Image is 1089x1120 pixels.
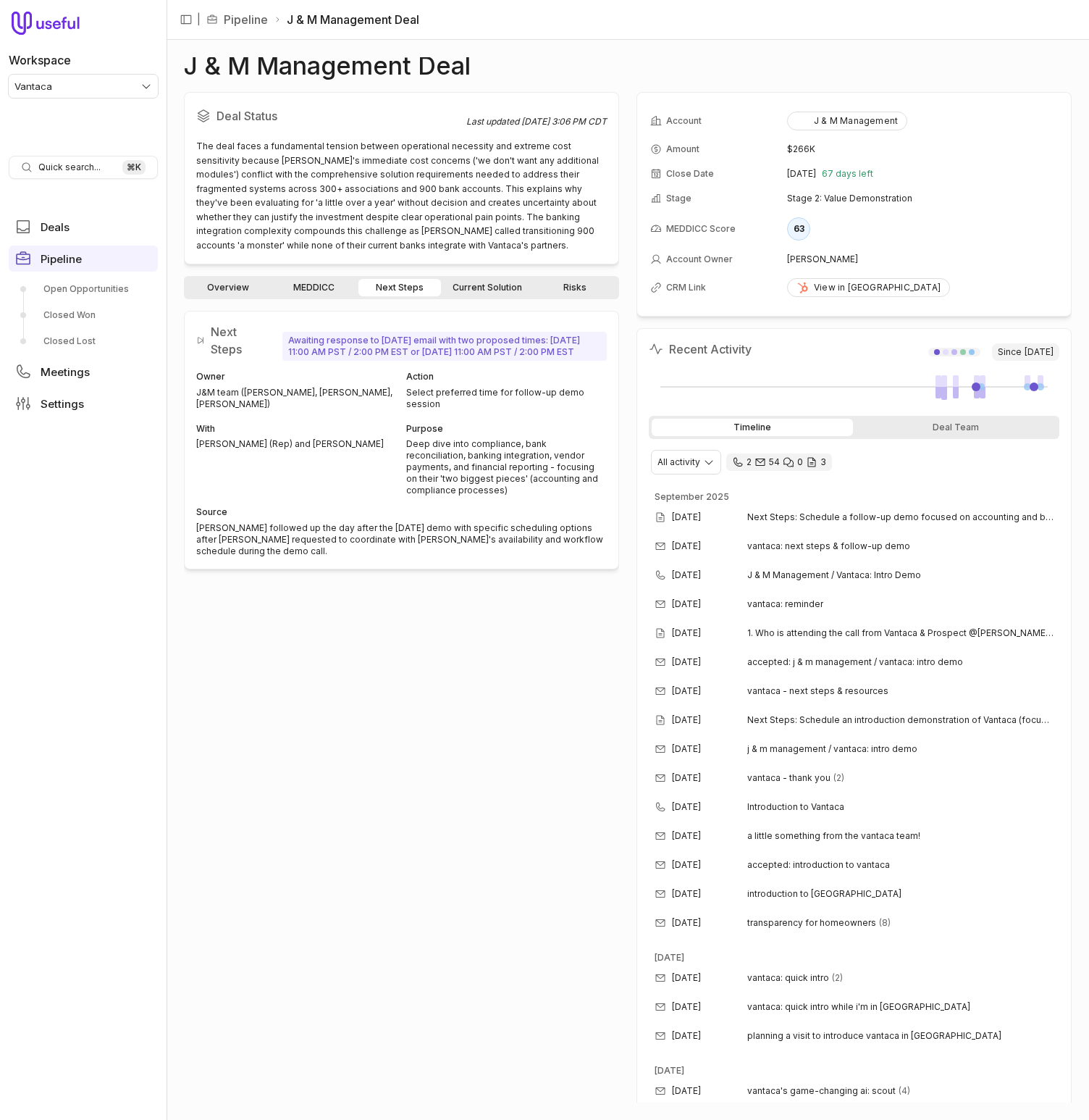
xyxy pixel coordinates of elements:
[274,11,419,28] li: J & M Management Deal
[672,569,701,581] time: [DATE]
[672,685,701,697] time: [DATE]
[747,859,890,871] span: accepted: introduction to vantaca
[272,279,355,296] a: MEDDICC
[672,859,701,871] time: [DATE]
[122,160,146,175] kbd: ⌘ K
[9,359,158,385] a: Meetings
[196,369,398,384] div: Owner
[796,282,941,293] div: View in [GEOGRAPHIC_DATA]
[787,187,1058,210] td: Stage 2: Value Demonstration
[41,254,82,264] span: Pipeline
[672,1001,701,1013] time: [DATE]
[747,772,831,784] span: vantaca - thank you
[672,656,701,668] time: [DATE]
[747,1030,1001,1042] span: planning a visit to introduce vantaca in [GEOGRAPHIC_DATA]
[196,505,607,519] div: Source
[358,279,441,296] a: Next Steps
[747,888,901,900] span: introduction to [GEOGRAPHIC_DATA]
[666,254,733,265] span: Account Owner
[1025,346,1054,358] time: [DATE]
[747,1085,896,1097] span: vantaca's game-changing ai: scout
[747,917,876,929] span: transparency for homeowners
[787,278,950,297] a: View in [GEOGRAPHIC_DATA]
[666,168,714,180] span: Close Date
[196,387,398,410] div: J&M team ([PERSON_NAME], [PERSON_NAME], [PERSON_NAME])
[747,685,888,697] span: vantaca - next steps & resources
[666,115,702,127] span: Account
[196,522,607,557] div: [PERSON_NAME] followed up the day after the [DATE] demo with specific scheduling options after [P...
[747,511,1054,523] span: Next Steps: Schedule a follow-up demo focused on accounting and banking integration. Proposed tim...
[655,491,729,502] time: September 2025
[41,222,70,233] span: Deals
[38,162,101,173] span: Quick search...
[9,277,158,301] a: Open Opportunities
[521,116,607,127] time: [DATE] 3:06 PM CDT
[672,540,701,552] time: [DATE]
[672,511,701,523] time: [DATE]
[747,1001,970,1013] span: vantaca: quick intro while i'm in [GEOGRAPHIC_DATA]
[787,217,810,241] div: 63
[726,454,832,471] div: 2 calls and 54 email threads
[406,369,607,384] div: Action
[787,248,1058,271] td: [PERSON_NAME]
[9,304,158,327] a: Closed Won
[666,223,736,235] span: MEDDICC Score
[196,104,466,128] h2: Deal Status
[672,598,701,610] time: [DATE]
[747,569,1036,581] span: J & M Management / Vantaca: Intro Demo
[747,972,829,984] span: vantaca: quick intro
[672,743,701,755] time: [DATE]
[175,9,197,30] button: Collapse sidebar
[796,115,898,127] div: J & M Management
[466,116,607,128] div: Last updated
[833,772,844,784] span: 2 emails in thread
[822,168,873,180] span: 67 days left
[196,422,398,436] div: With
[534,279,616,296] a: Risks
[747,627,1054,639] span: 1. Who is attending the call from Vantaca & Prospect @[PERSON_NAME] , @[PERSON_NAME] and [PERSON_...
[672,888,701,900] time: [DATE]
[672,1085,701,1097] time: [DATE]
[187,279,269,296] a: Overview
[747,830,920,842] span: a little something from the vantaca team!
[649,340,752,358] h2: Recent Activity
[856,419,1057,436] div: Deal Team
[747,801,1036,813] span: Introduction to Vantaca
[224,11,268,28] a: Pipeline
[444,279,531,296] a: Current Solution
[9,390,158,417] a: Settings
[41,367,90,377] span: Meetings
[9,51,71,69] label: Workspace
[787,112,907,130] button: J & M Management
[787,168,816,180] time: [DATE]
[652,419,853,436] div: Timeline
[406,438,607,496] div: Deep dive into compliance, bank reconciliation, banking integration, vendor payments, and financi...
[672,801,701,813] time: [DATE]
[899,1085,910,1097] span: 4 emails in thread
[184,57,471,75] h1: J & M Management Deal
[672,714,701,726] time: [DATE]
[832,972,843,984] span: 2 emails in thread
[9,330,158,353] a: Closed Lost
[666,193,691,204] span: Stage
[406,422,607,436] div: Purpose
[406,387,607,410] div: Select preferred time for follow-up demo session
[9,246,158,272] a: Pipeline
[672,627,701,639] time: [DATE]
[672,972,701,984] time: [DATE]
[41,398,84,409] span: Settings
[196,323,282,358] h2: Next Steps
[672,830,701,842] time: [DATE]
[747,656,963,668] span: accepted: j & m management / vantaca: intro demo
[672,1030,701,1042] time: [DATE]
[197,11,201,28] span: |
[655,1065,684,1076] time: [DATE]
[196,139,607,252] div: The deal faces a fundamental tension between operational necessity and extreme cost sensitivity b...
[747,598,823,610] span: vantaca: reminder
[747,743,917,755] span: j & m management / vantaca: intro demo
[992,343,1059,361] span: Since
[9,214,158,240] a: Deals
[282,332,607,361] span: Awaiting response to [DATE] email with two proposed times: [DATE] 11:00 AM PST / 2:00 PM EST or [...
[787,138,1058,161] td: $266K
[747,540,910,552] span: vantaca: next steps & follow-up demo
